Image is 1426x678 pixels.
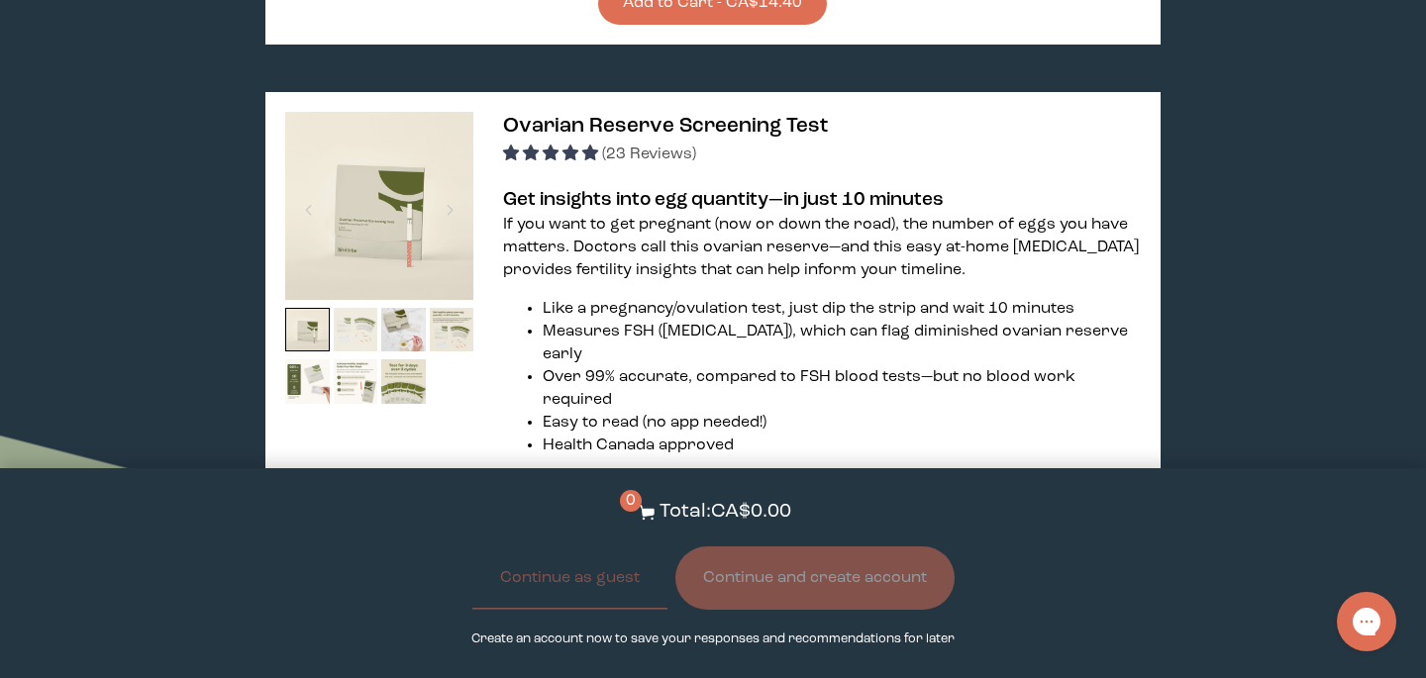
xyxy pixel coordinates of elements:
[285,112,473,300] img: thumbnail image
[381,359,426,404] img: thumbnail image
[660,498,791,527] p: Total: CA$0.00
[334,308,378,352] img: thumbnail image
[334,359,378,404] img: thumbnail image
[543,412,1141,435] li: Easy to read (no app needed!)
[285,359,330,404] img: thumbnail image
[1327,585,1406,658] iframe: Gorgias live chat messenger
[503,190,944,210] b: Get insights into egg quantity—in just 10 minutes
[430,308,474,352] img: thumbnail image
[620,490,642,512] span: 0
[543,366,1141,412] li: Over 99% accurate, compared to FSH blood tests—but no blood work required
[472,546,667,610] button: Continue as guest
[602,146,696,162] span: (23 Reviews)
[543,321,1141,366] li: Measures FSH ([MEDICAL_DATA]), which can flag diminished ovarian reserve early
[285,308,330,352] img: thumbnail image
[381,308,426,352] img: thumbnail image
[503,214,1141,282] p: If you want to get pregnant (now or down the road), the number of eggs you have matters. Doctors ...
[543,435,1141,457] li: Health Canada approved
[675,546,955,610] button: Continue and create account
[503,116,828,137] span: Ovarian Reserve Screening Test
[471,630,955,648] p: Create an account now to save your responses and recommendations for later
[543,298,1141,321] li: Like a pregnancy/ovulation test, just dip the strip and wait 10 minutes
[503,146,602,162] span: 4.91 stars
